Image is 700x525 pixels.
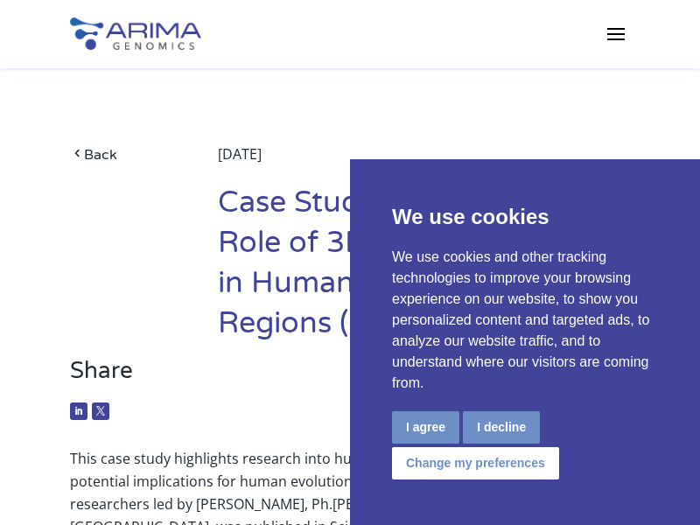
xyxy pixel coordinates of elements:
h1: Case Study: Unraveling the Role of 3D Genome Rewiring in Human Accelerated Regions (HARs) [218,183,630,357]
button: Change my preferences [392,447,559,479]
button: I decline [463,411,540,444]
p: We use cookies and other tracking technologies to improve your browsing experience on our website... [392,247,658,394]
img: Arima-Genomics-logo [70,17,201,50]
h3: Share [70,357,630,398]
div: [DATE] [218,143,630,183]
button: I agree [392,411,459,444]
a: Back [70,143,187,166]
p: We use cookies [392,201,658,233]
